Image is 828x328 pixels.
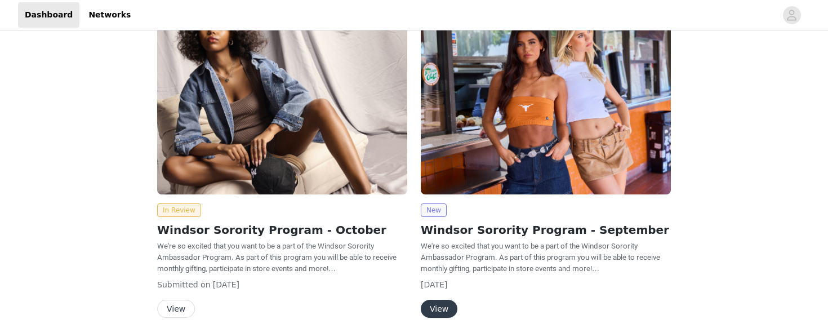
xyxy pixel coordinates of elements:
img: Windsor [157,7,407,194]
h2: Windsor Sorority Program - September [421,221,671,238]
span: In Review [157,203,201,217]
span: Submitted on [157,280,211,289]
a: View [157,305,195,313]
span: We're so excited that you want to be a part of the Windsor Sorority Ambassador Program. As part o... [157,242,397,273]
span: [DATE] [213,280,239,289]
span: New [421,203,447,217]
img: Windsor [421,7,671,194]
a: Dashboard [18,2,79,28]
div: avatar [786,6,797,24]
a: View [421,305,457,313]
a: Networks [82,2,137,28]
span: We're so excited that you want to be a part of the Windsor Sorority Ambassador Program. As part o... [421,242,660,273]
button: View [421,300,457,318]
h2: Windsor Sorority Program - October [157,221,407,238]
span: [DATE] [421,280,447,289]
button: View [157,300,195,318]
